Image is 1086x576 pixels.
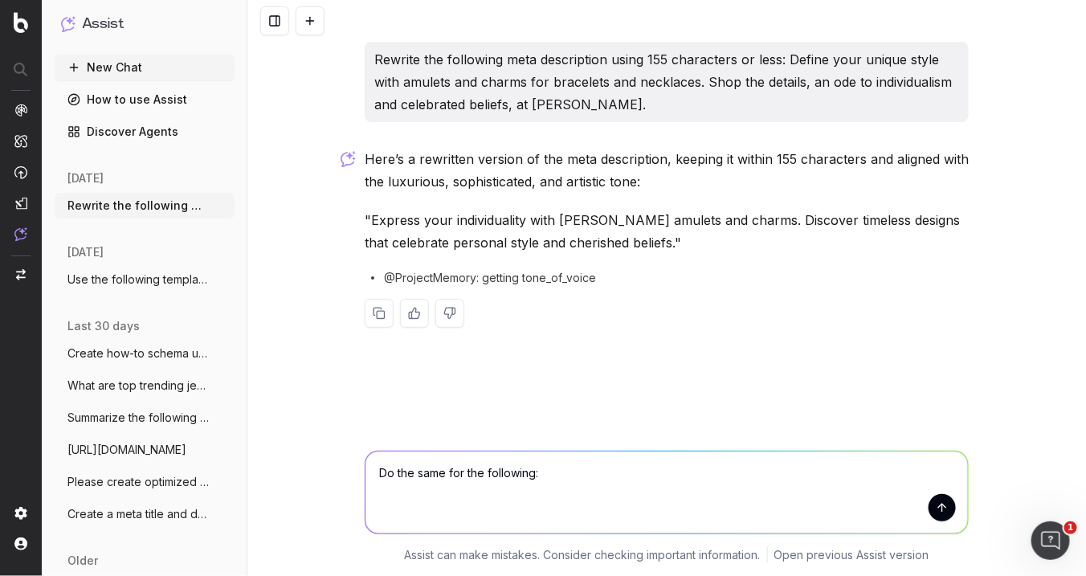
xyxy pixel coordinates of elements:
[55,193,235,219] button: Rewrite the following meta description u
[67,272,209,288] span: Use the following template: SEO Summary
[67,506,209,522] span: Create a meta title and description for
[374,48,959,116] p: Rewrite the following meta description using 155 characters or less: Define your unique style wit...
[1031,521,1070,560] iframe: Intercom live chat
[384,270,596,286] span: @ProjectMemory: getting tone_of_voice
[55,373,235,398] button: What are top trending jewelry product ty
[67,244,104,260] span: [DATE]
[61,16,76,31] img: Assist
[405,547,761,563] p: Assist can make mistakes. Consider checking important information.
[82,13,124,35] h1: Assist
[67,378,209,394] span: What are top trending jewelry product ty
[365,148,969,193] p: Here’s a rewritten version of the meta description, keeping it within 155 characters and aligned ...
[365,209,969,254] p: "Express your individuality with [PERSON_NAME] amulets and charms. Discover timeless designs that...
[14,197,27,210] img: Studio
[55,119,235,145] a: Discover Agents
[14,104,27,116] img: Analytics
[55,267,235,292] button: Use the following template: SEO Summary
[14,227,27,241] img: Assist
[55,87,235,112] a: How to use Assist
[55,469,235,495] button: Please create optimized titles and descr
[14,165,27,179] img: Activation
[365,451,968,533] textarea: Do the same for the following:
[14,537,27,550] img: My account
[67,442,186,458] span: [URL][DOMAIN_NAME]
[16,269,26,280] img: Switch project
[14,507,27,520] img: Setting
[55,405,235,431] button: Summarize the following from a results p
[55,501,235,527] button: Create a meta title and description for
[67,474,209,490] span: Please create optimized titles and descr
[55,341,235,366] button: Create how-to schema using the following
[55,55,235,80] button: New Chat
[67,410,209,426] span: Summarize the following from a results p
[67,553,98,569] span: older
[14,12,28,33] img: Botify logo
[1064,521,1077,534] span: 1
[61,13,228,35] button: Assist
[55,437,235,463] button: [URL][DOMAIN_NAME]
[14,134,27,148] img: Intelligence
[67,198,209,214] span: Rewrite the following meta description u
[774,547,929,563] a: Open previous Assist version
[341,151,356,167] img: Botify assist logo
[67,345,209,362] span: Create how-to schema using the following
[67,170,104,186] span: [DATE]
[67,318,140,334] span: last 30 days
